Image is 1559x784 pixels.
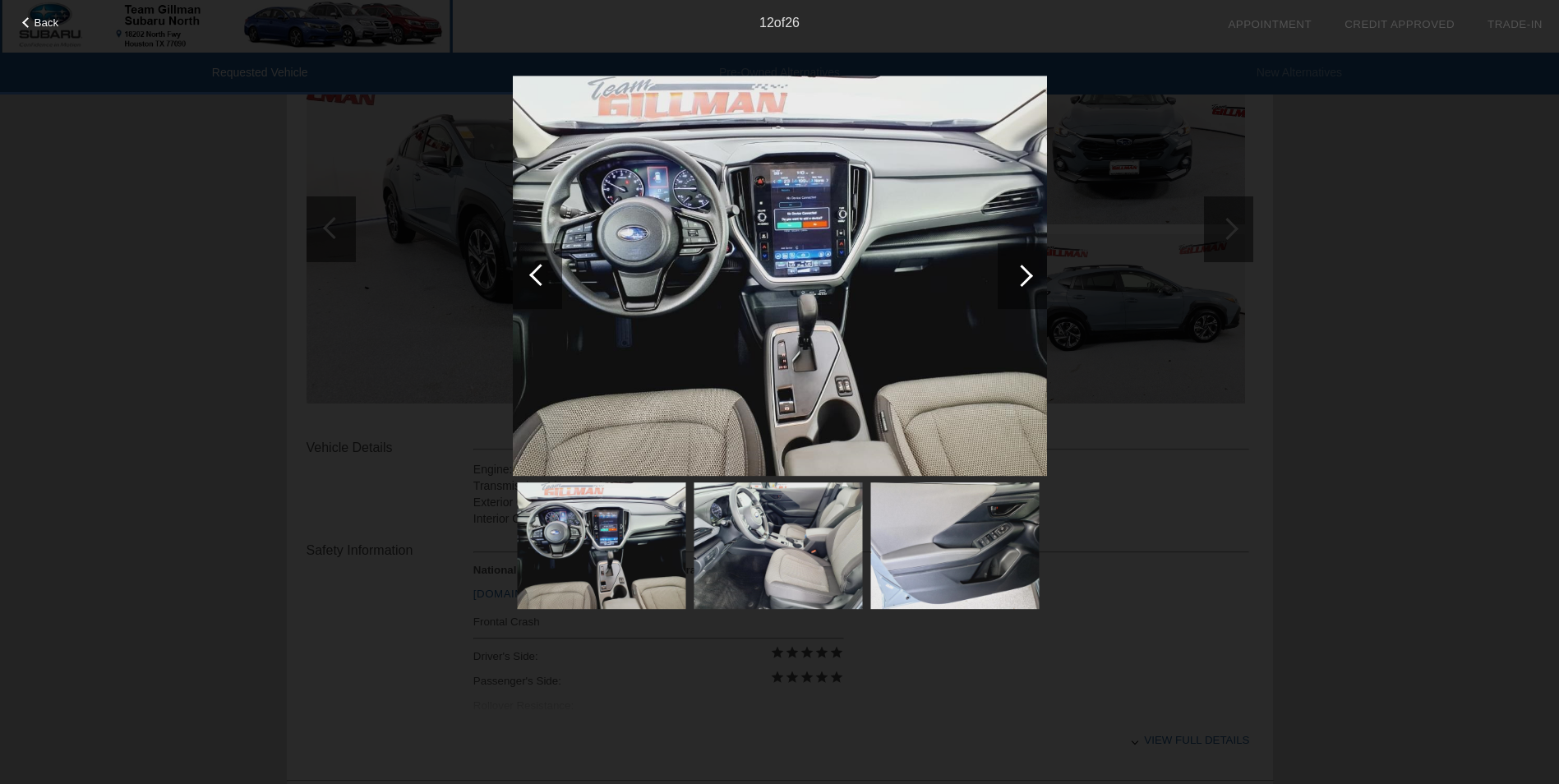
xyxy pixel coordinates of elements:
[870,482,1039,609] img: image.aspx
[1488,18,1543,30] a: Trade-In
[785,16,800,30] span: 26
[517,482,685,609] img: image.aspx
[513,76,1047,477] img: image.aspx
[694,482,862,609] img: image.aspx
[35,16,59,29] span: Back
[759,16,774,30] span: 12
[1345,18,1455,30] a: Credit Approved
[1228,18,1312,30] a: Appointment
